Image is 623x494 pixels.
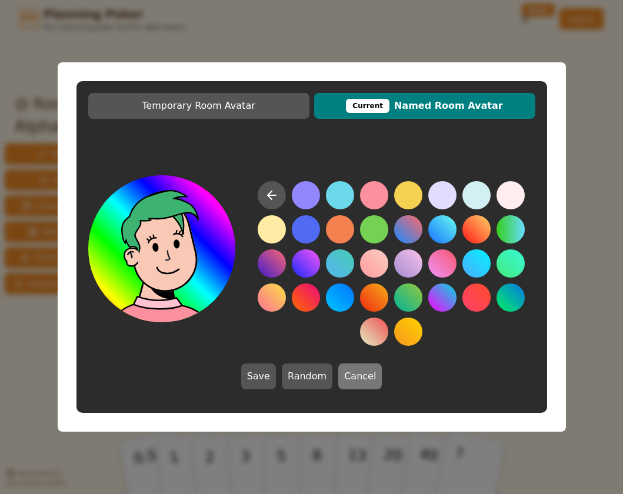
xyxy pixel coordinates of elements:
[282,363,332,389] button: Random
[241,363,276,389] button: Save
[314,93,535,119] button: CurrentNamed Room Avatar
[338,363,382,389] button: Cancel
[346,99,389,113] div: This avatar will be displayed in dedicated rooms
[94,99,304,113] span: Temporary Room Avatar
[320,99,529,113] span: Named Room Avatar
[88,93,309,119] button: Temporary Room Avatar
